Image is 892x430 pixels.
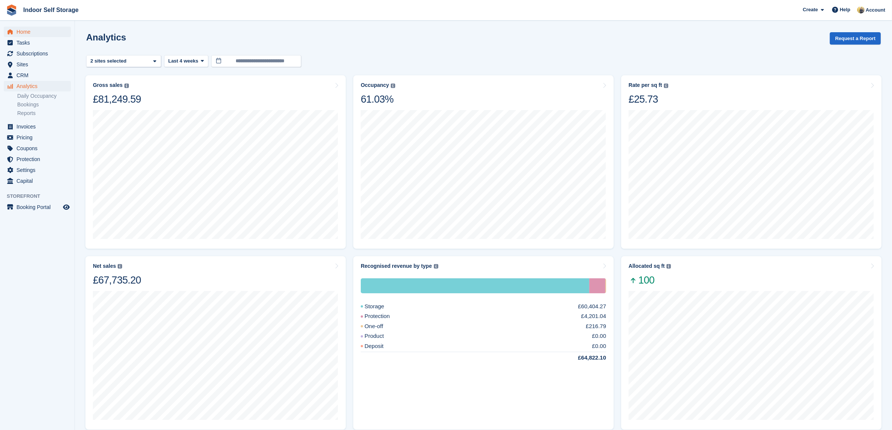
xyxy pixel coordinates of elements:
[93,93,141,106] div: £81,249.59
[16,37,61,48] span: Tasks
[4,202,71,212] a: menu
[391,84,395,88] img: icon-info-grey-7440780725fd019a000dd9b08b2336e03edf1995a4989e88bcd33f0948082b44.svg
[830,32,881,45] button: Request a Report
[361,332,402,340] div: Product
[629,82,662,88] div: Rate per sq ft
[6,4,17,16] img: stora-icon-8386f47178a22dfd0bd8f6a31ec36ba5ce8667c1dd55bd0f319d3a0aa187defe.svg
[4,27,71,37] a: menu
[361,342,402,351] div: Deposit
[664,84,668,88] img: icon-info-grey-7440780725fd019a000dd9b08b2336e03edf1995a4989e88bcd33f0948082b44.svg
[4,121,71,132] a: menu
[434,264,438,269] img: icon-info-grey-7440780725fd019a000dd9b08b2336e03edf1995a4989e88bcd33f0948082b44.svg
[89,57,129,65] div: 2 sites selected
[168,57,198,65] span: Last 4 weeks
[629,263,665,269] div: Allocated sq ft
[16,132,61,143] span: Pricing
[16,59,61,70] span: Sites
[118,264,122,269] img: icon-info-grey-7440780725fd019a000dd9b08b2336e03edf1995a4989e88bcd33f0948082b44.svg
[93,274,141,287] div: £67,735.20
[4,81,71,91] a: menu
[16,143,61,154] span: Coupons
[16,165,61,175] span: Settings
[16,202,61,212] span: Booking Portal
[17,93,71,100] a: Daily Occupancy
[840,6,850,13] span: Help
[4,176,71,186] a: menu
[361,312,408,321] div: Protection
[629,93,668,106] div: £25.73
[16,121,61,132] span: Invoices
[4,59,71,70] a: menu
[589,278,605,293] div: Protection
[361,263,432,269] div: Recognised revenue by type
[581,312,606,321] div: £4,201.04
[592,332,606,340] div: £0.00
[4,165,71,175] a: menu
[629,274,671,287] span: 100
[7,193,75,200] span: Storefront
[361,278,589,293] div: Storage
[361,93,395,106] div: 61.03%
[93,263,116,269] div: Net sales
[17,101,71,108] a: Bookings
[93,82,123,88] div: Gross sales
[16,48,61,59] span: Subscriptions
[560,354,606,362] div: £64,822.10
[592,342,606,351] div: £0.00
[361,82,389,88] div: Occupancy
[4,132,71,143] a: menu
[16,176,61,186] span: Capital
[578,302,606,311] div: £60,404.27
[4,70,71,81] a: menu
[4,143,71,154] a: menu
[16,81,61,91] span: Analytics
[857,6,865,13] img: Jo Moon
[4,154,71,164] a: menu
[666,264,671,269] img: icon-info-grey-7440780725fd019a000dd9b08b2336e03edf1995a4989e88bcd33f0948082b44.svg
[803,6,818,13] span: Create
[361,322,401,331] div: One-off
[20,4,82,16] a: Indoor Self Storage
[866,6,885,14] span: Account
[86,32,126,42] h2: Analytics
[16,27,61,37] span: Home
[4,48,71,59] a: menu
[586,322,606,331] div: £216.79
[4,37,71,48] a: menu
[16,70,61,81] span: CRM
[17,110,71,117] a: Reports
[62,203,71,212] a: Preview store
[16,154,61,164] span: Protection
[361,302,402,311] div: Storage
[124,84,129,88] img: icon-info-grey-7440780725fd019a000dd9b08b2336e03edf1995a4989e88bcd33f0948082b44.svg
[164,55,208,67] button: Last 4 weeks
